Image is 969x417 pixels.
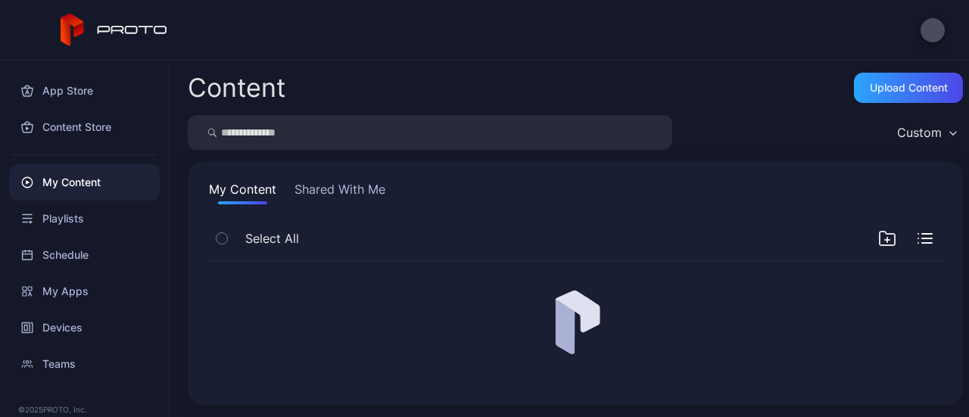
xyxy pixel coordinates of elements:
[9,346,160,382] a: Teams
[9,164,160,201] a: My Content
[9,73,160,109] a: App Store
[870,82,948,94] div: Upload Content
[245,229,299,247] span: Select All
[206,180,279,204] button: My Content
[9,310,160,346] a: Devices
[9,201,160,237] a: Playlists
[890,115,963,150] button: Custom
[854,73,963,103] button: Upload Content
[291,180,388,204] button: Shared With Me
[18,403,151,415] div: © 2025 PROTO, Inc.
[897,125,942,140] div: Custom
[9,273,160,310] a: My Apps
[9,109,160,145] a: Content Store
[188,75,285,101] div: Content
[9,237,160,273] a: Schedule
